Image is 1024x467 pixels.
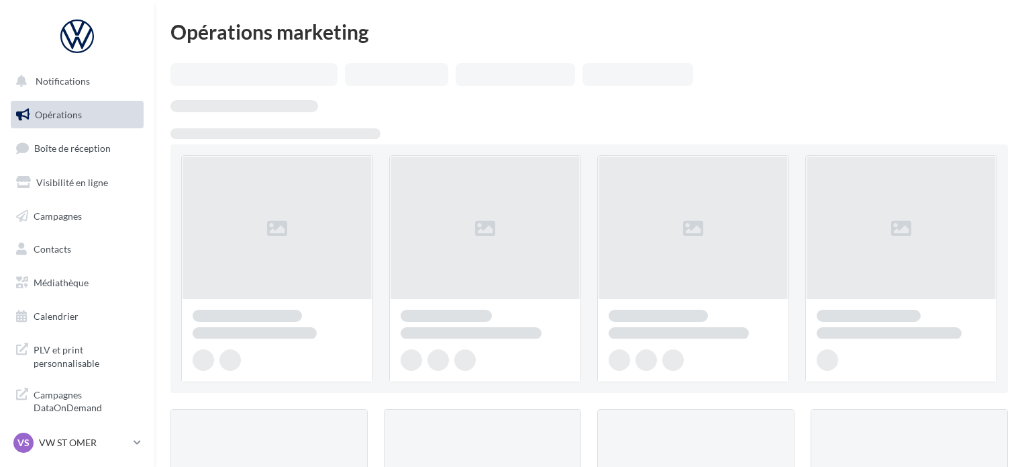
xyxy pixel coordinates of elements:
[11,430,144,456] a: VS VW ST OMER
[8,380,146,420] a: Campagnes DataOnDemand
[39,436,128,450] p: VW ST OMER
[8,302,146,331] a: Calendrier
[8,67,141,95] button: Notifications
[35,109,82,120] span: Opérations
[8,202,146,230] a: Campagnes
[8,269,146,297] a: Médiathèque
[34,210,82,221] span: Campagnes
[17,436,30,450] span: VS
[34,341,138,370] span: PLV et print personnalisable
[36,75,90,87] span: Notifications
[34,243,71,255] span: Contacts
[34,142,111,154] span: Boîte de réception
[8,169,146,197] a: Visibilité en ligne
[8,335,146,375] a: PLV et print personnalisable
[170,22,1008,42] div: Opérations marketing
[34,277,89,288] span: Médiathèque
[36,177,108,188] span: Visibilité en ligne
[34,310,79,322] span: Calendrier
[8,134,146,163] a: Boîte de réception
[34,386,138,415] span: Campagnes DataOnDemand
[8,235,146,263] a: Contacts
[8,101,146,129] a: Opérations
